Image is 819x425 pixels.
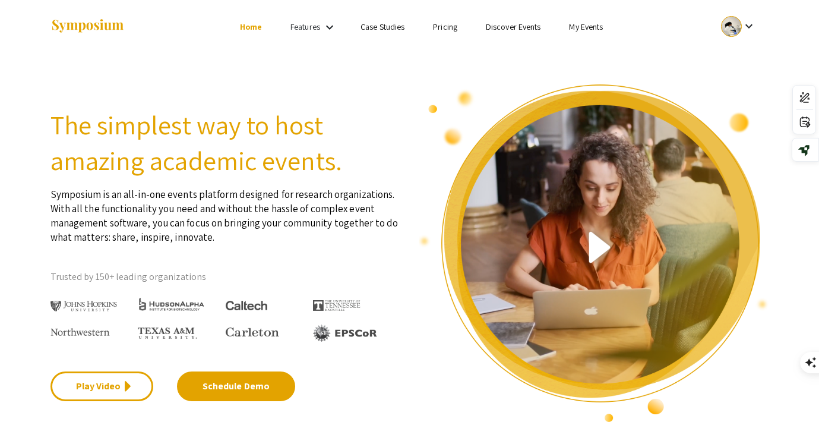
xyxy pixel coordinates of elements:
a: Case Studies [361,21,404,32]
a: My Events [569,21,603,32]
img: Carleton [226,328,279,337]
button: Expand account dropdown [709,13,769,40]
iframe: Chat [769,372,810,416]
a: Discover Events [486,21,541,32]
mat-icon: Expand account dropdown [742,19,756,33]
img: EPSCOR [313,325,378,342]
img: Northwestern [50,328,110,335]
img: Symposium by ForagerOne [50,18,125,34]
h2: The simplest way to host amazing academic events. [50,107,401,178]
p: Symposium is an all-in-one events platform designed for research organizations. With all the func... [50,178,401,244]
mat-icon: Expand Features list [322,20,337,34]
a: Home [240,21,262,32]
a: Features [290,21,320,32]
img: video overview of Symposium [419,83,769,423]
img: Texas A&M University [138,328,197,339]
img: The University of Tennessee [313,300,361,311]
p: Trusted by 150+ leading organizations [50,268,401,286]
a: Pricing [433,21,457,32]
img: Johns Hopkins University [50,301,118,312]
a: Schedule Demo [177,372,295,401]
img: Caltech [226,301,267,311]
img: HudsonAlpha [138,297,205,311]
a: Play Video [50,372,153,401]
